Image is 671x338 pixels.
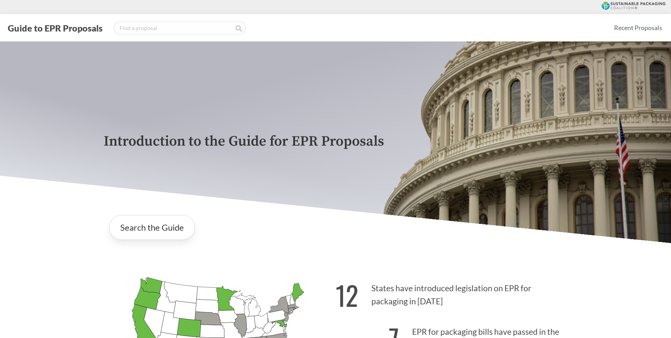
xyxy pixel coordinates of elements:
[104,134,568,150] p: Introduction to the Guide for EPR Proposals
[109,215,195,240] a: Search the Guide
[336,275,358,315] strong: 12
[114,21,246,35] input: Find a proposal
[6,22,105,34] button: Guide to EPR Proposals
[336,271,568,315] p: States have introduced legislation on EPR for packaging in [DATE]
[611,20,665,36] a: Recent Proposals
